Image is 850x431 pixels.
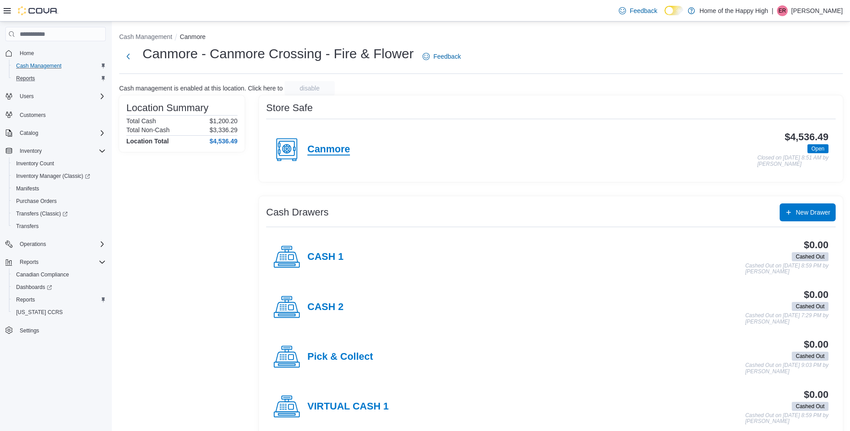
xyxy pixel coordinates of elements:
span: Home [16,47,106,59]
span: disable [300,84,319,93]
a: Dashboards [9,281,109,293]
h4: Pick & Collect [307,351,373,363]
h4: Location Total [126,138,169,145]
button: Cash Management [9,60,109,72]
span: Canadian Compliance [13,269,106,280]
h3: Location Summary [126,103,208,113]
button: Canmore [180,33,206,40]
span: Inventory Count [16,160,54,167]
span: Catalog [20,129,38,137]
p: Cashed Out on [DATE] 7:29 PM by [PERSON_NAME] [745,313,828,325]
span: Inventory [20,147,42,155]
a: Feedback [615,2,660,20]
span: Reports [16,296,35,303]
p: $3,336.29 [210,126,237,134]
button: Cash Management [119,33,172,40]
span: Purchase Orders [16,198,57,205]
h4: VIRTUAL CASH 1 [307,401,389,413]
a: Dashboards [13,282,56,293]
span: New Drawer [796,208,830,217]
button: Purchase Orders [9,195,109,207]
h4: CASH 1 [307,251,344,263]
span: Cash Management [13,60,106,71]
span: Open [807,144,828,153]
span: Settings [20,327,39,334]
button: Home [2,47,109,60]
span: Transfers [13,221,106,232]
span: Washington CCRS [13,307,106,318]
h3: Cash Drawers [266,207,328,218]
button: Canadian Compliance [9,268,109,281]
button: Inventory Count [9,157,109,170]
span: Open [811,145,824,153]
a: [US_STATE] CCRS [13,307,66,318]
h3: $4,536.49 [785,132,828,142]
h4: $4,536.49 [210,138,237,145]
a: Cash Management [13,60,65,71]
button: Reports [9,293,109,306]
span: Canadian Compliance [16,271,69,278]
h3: $0.00 [804,339,828,350]
button: Customers [2,108,109,121]
h4: Canmore [307,144,350,155]
span: Cashed Out [792,302,828,311]
a: Settings [16,325,43,336]
span: Cashed Out [796,302,824,310]
h6: Total Cash [126,117,156,125]
h3: Store Safe [266,103,313,113]
span: Transfers (Classic) [16,210,68,217]
button: Reports [2,256,109,268]
span: Customers [20,112,46,119]
span: Reports [13,73,106,84]
h3: $0.00 [804,389,828,400]
a: Home [16,48,38,59]
span: Dashboards [13,282,106,293]
span: Cashed Out [792,402,828,411]
span: Transfers [16,223,39,230]
span: [US_STATE] CCRS [16,309,63,316]
a: Transfers (Classic) [13,208,71,219]
span: Reports [20,259,39,266]
a: Customers [16,110,49,121]
button: Operations [16,239,50,250]
span: Inventory Manager (Classic) [13,171,106,181]
a: Inventory Count [13,158,58,169]
p: | [772,5,773,16]
span: Feedback [433,52,461,61]
a: Transfers [13,221,42,232]
button: New Drawer [780,203,836,221]
p: Cashed Out on [DATE] 9:03 PM by [PERSON_NAME] [745,362,828,375]
span: Users [16,91,106,102]
span: Inventory Count [13,158,106,169]
span: Cashed Out [792,252,828,261]
span: Home [20,50,34,57]
span: Cashed Out [796,253,824,261]
p: Closed on [DATE] 8:51 AM by [PERSON_NAME] [757,155,828,167]
span: Reports [16,257,106,267]
span: Manifests [16,185,39,192]
a: Reports [13,294,39,305]
p: Cash management is enabled at this location. Click here to [119,85,283,92]
button: Reports [9,72,109,85]
button: Catalog [16,128,42,138]
h6: Total Non-Cash [126,126,170,134]
button: Operations [2,238,109,250]
button: disable [285,81,335,95]
nav: Complex example [5,43,106,360]
span: Reports [16,75,35,82]
button: Users [2,90,109,103]
button: Inventory [16,146,45,156]
p: Cashed Out on [DATE] 8:59 PM by [PERSON_NAME] [745,413,828,425]
div: Edward Renzi [777,5,788,16]
span: Settings [16,325,106,336]
span: Catalog [16,128,106,138]
button: Users [16,91,37,102]
p: $1,200.20 [210,117,237,125]
a: Reports [13,73,39,84]
span: ER [779,5,786,16]
span: Cashed Out [796,402,824,410]
span: Dashboards [16,284,52,291]
span: Feedback [630,6,657,15]
h3: $0.00 [804,289,828,300]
